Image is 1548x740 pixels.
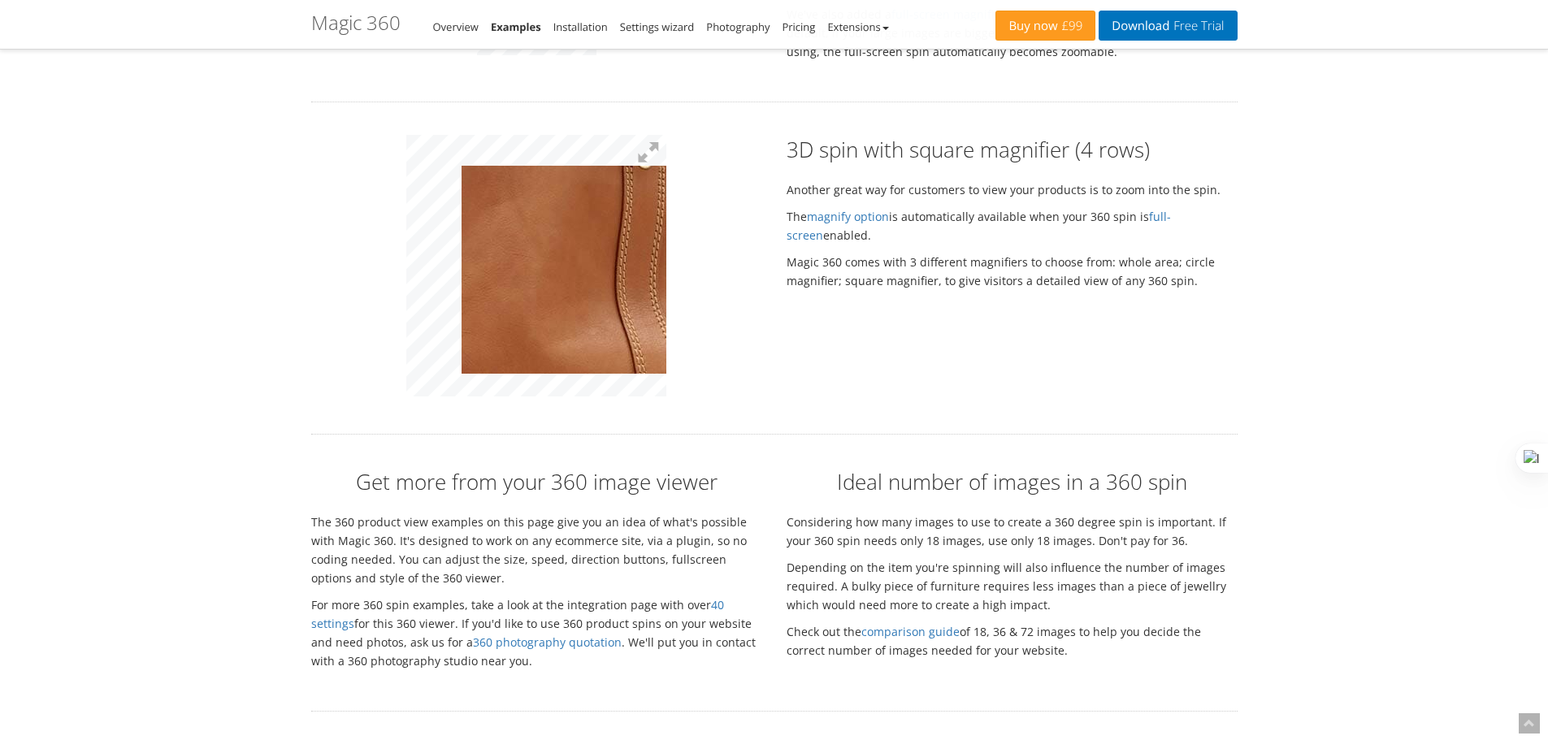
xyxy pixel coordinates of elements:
a: Examples [491,19,541,34]
p: The 360 product view examples on this page give you an idea of what's possible with Magic 360. It... [311,513,762,587]
p: Another great way for customers to view your products is to zoom into the spin. [787,180,1238,199]
a: Extensions [827,19,888,34]
h1: Magic 360 [311,12,401,33]
h2: Ideal number of images in a 360 spin [787,467,1238,496]
a: magnify option [807,209,889,224]
a: Buy now£99 [995,11,1095,41]
a: Photography [706,19,770,34]
p: For more 360 spin examples, take a look at the integration page with over for this 360 viewer. If... [311,595,762,670]
p: Considering how many images to use to create a 360 degree spin is important. If your 360 spin nee... [787,513,1238,550]
h2: Get more from your 360 image viewer [311,467,762,496]
a: 360 photography quotation [473,634,622,650]
a: Installation [553,19,608,34]
a: Settings wizard [620,19,695,34]
a: Pricing [782,19,815,34]
span: Free Trial [1169,19,1224,32]
h2: 3D spin with square magnifier (4 rows) [787,135,1238,164]
p: Magic 360 comes with 3 different magnifiers to choose from: whole area; circle magnifier; square ... [787,253,1238,290]
a: DownloadFree Trial [1099,11,1237,41]
a: comparison guide [861,624,960,639]
a: Overview [433,19,479,34]
p: Check out the of 18, 36 & 72 images to help you decide the correct number of images needed for yo... [787,622,1238,660]
p: Depending on the item you're spinning will also influence the number of images required. A bulky ... [787,558,1238,614]
p: The is automatically available when your 360 spin is enabled. [787,207,1238,245]
span: £99 [1058,19,1083,32]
